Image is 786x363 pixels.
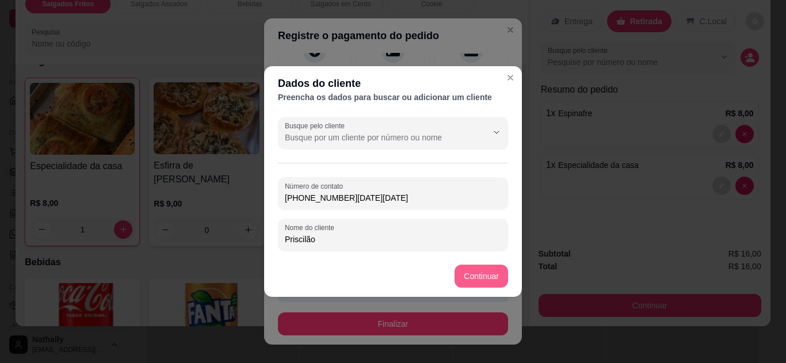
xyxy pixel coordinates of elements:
input: Nome do cliente [285,234,501,245]
div: Dados do cliente [278,75,508,91]
button: Show suggestions [487,123,506,142]
label: Número de contato [285,181,347,191]
div: Preencha os dados para buscar ou adicionar um cliente [278,91,508,103]
label: Busque pelo cliente [285,121,349,131]
button: Close [501,68,520,87]
label: Nome do cliente [285,223,338,232]
input: Busque pelo cliente [285,132,469,143]
input: Número de contato [285,192,501,204]
button: Continuar [455,265,508,288]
